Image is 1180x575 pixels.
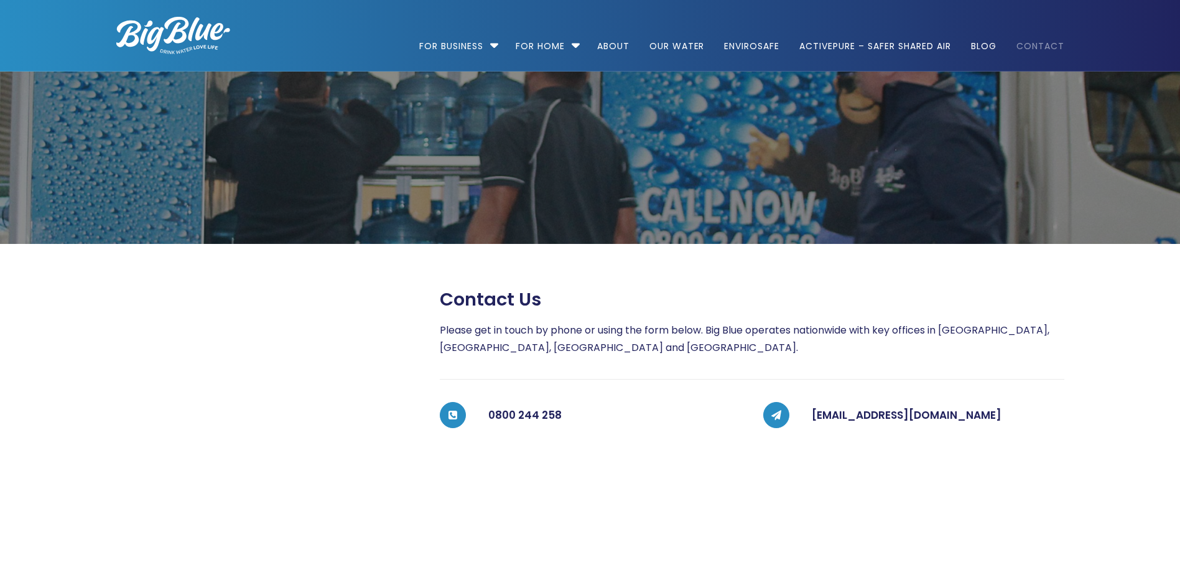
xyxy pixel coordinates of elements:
a: [EMAIL_ADDRESS][DOMAIN_NAME] [812,408,1001,423]
p: Please get in touch by phone or using the form below. Big Blue operates nationwide with key offic... [440,322,1064,357]
h5: 0800 244 258 [488,403,741,428]
img: logo [116,17,230,54]
span: Contact us [440,289,541,311]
